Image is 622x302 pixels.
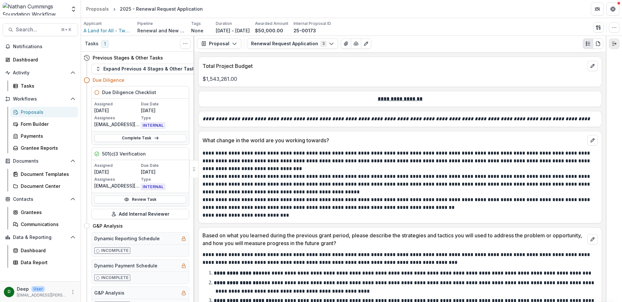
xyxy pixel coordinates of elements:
span: 1 [101,40,109,48]
div: 2025 - Renewal Request Application [120,5,203,12]
h5: G&P Analysis [94,289,124,296]
div: Proposals [21,109,73,115]
button: Open Contacts [3,194,78,204]
span: Workflows [13,96,68,102]
button: Open Documents [3,156,78,166]
button: Proposal [197,38,241,49]
p: What change in the world are you working towards? [202,136,585,144]
button: More [69,288,77,296]
button: Plaintext view [583,38,593,49]
div: Tasks [21,82,73,89]
a: Document Templates [10,169,78,179]
a: Form Builder [10,119,78,129]
div: Communications [21,221,73,228]
p: User [31,286,45,292]
div: Dashboard [13,56,73,63]
h4: Due Diligence [93,77,124,83]
span: Activity [13,70,68,76]
p: Assignees [94,115,140,121]
button: edit [587,135,598,146]
button: Toggle View Cancelled Tasks [180,38,190,49]
a: Payments [10,131,78,141]
span: INTERNAL [141,184,165,190]
span: Contacts [13,197,68,202]
p: [DATE] [141,107,186,114]
p: Renewal and New Grants Pipeline [137,27,186,34]
p: Due Date [141,163,186,168]
p: 25-00173 [294,27,316,34]
a: Grantee Reports [10,143,78,153]
span: Search... [16,27,57,33]
p: Pipeline [137,21,153,27]
a: Communications [10,219,78,230]
p: Assigned [94,163,140,168]
img: Nathan Cummings Foundation Workflow Sandbox logo [3,3,66,16]
p: Based on what you learned during the previous grant period, please describe the strategies and ta... [202,232,585,247]
button: Search... [3,23,78,36]
div: Document Templates [21,171,73,178]
p: Assignees [94,177,140,182]
p: Due Date [141,101,186,107]
p: [DATE] [141,168,186,175]
p: $1,543,281.00 [202,75,598,83]
p: [EMAIL_ADDRESS][PERSON_NAME][DOMAIN_NAME] [17,292,66,298]
button: edit [587,234,598,244]
p: Deep [17,286,29,292]
nav: breadcrumb [84,4,205,14]
div: Grantees [21,209,73,216]
h5: Dynamic Payment Schedule [94,262,157,269]
button: Add Internal Reviewer [91,209,189,219]
a: Review Task [94,196,186,203]
a: A Land for All - Two States One Homeland [84,27,132,34]
h4: Previous Stages & Other Tasks [93,54,163,61]
h5: 501(c)3 Verification [102,150,146,157]
a: Proposals [10,107,78,117]
span: Documents [13,158,68,164]
p: [DATE] [94,107,140,114]
button: Open entity switcher [69,3,78,16]
p: Applicant [84,21,102,27]
div: ⌘ + K [60,26,73,33]
span: Notifications [13,44,75,49]
h5: Due Diligence Checklist [102,89,156,96]
button: edit [587,61,598,71]
p: Tags [191,21,201,27]
p: [EMAIL_ADDRESS][DOMAIN_NAME] [94,182,140,189]
button: Renewal Request Application3 [247,38,338,49]
p: Type [141,115,186,121]
h3: Tasks [85,41,98,47]
a: Data Report [10,257,78,268]
div: Payments [21,133,73,139]
button: PDF view [593,38,603,49]
p: [DATE] [94,168,140,175]
a: Grantees [10,207,78,218]
div: Proposals [86,5,109,12]
h4: G&P Analysis [93,222,123,229]
a: Tasks [10,81,78,91]
button: Notifications [3,41,78,52]
div: Data Report [21,259,73,266]
button: Edit as form [361,38,371,49]
div: Deep [8,290,11,294]
p: Assigned [94,101,140,107]
button: View Attached Files [341,38,351,49]
span: INTERNAL [141,122,165,129]
span: Data & Reporting [13,235,68,240]
p: Awarded Amount [255,21,288,27]
button: Expand right [609,38,619,49]
a: Proposals [84,4,111,14]
p: [DATE] - [DATE] [216,27,250,34]
p: [EMAIL_ADDRESS][DOMAIN_NAME] [94,121,140,128]
p: Internal Proposal ID [294,21,331,27]
p: None [191,27,203,34]
a: Dashboard [10,245,78,256]
button: Expand Previous 4 Stages & Other Tasks [91,64,202,74]
button: Partners [591,3,604,16]
button: Open Data & Reporting [3,232,78,243]
button: Open Activity [3,68,78,78]
a: Dashboard [3,54,78,65]
p: Total Project Budget [202,62,585,70]
a: Complete Task [94,134,186,142]
button: Open Workflows [3,94,78,104]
